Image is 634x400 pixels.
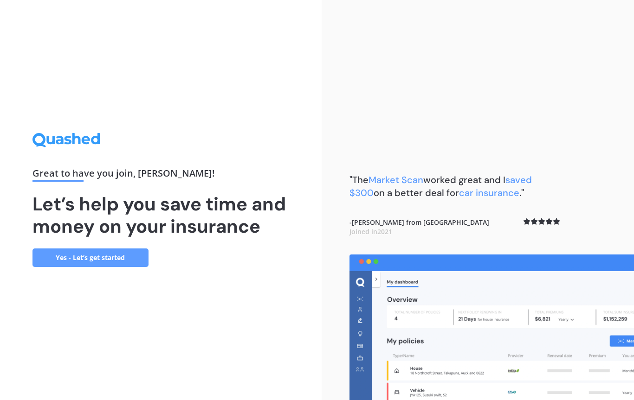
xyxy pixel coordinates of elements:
[369,174,423,186] span: Market Scan
[349,254,634,400] img: dashboard.webp
[349,174,532,199] span: saved $300
[32,193,290,237] h1: Let’s help you save time and money on your insurance
[32,169,290,182] div: Great to have you join , [PERSON_NAME] !
[349,218,489,236] b: - [PERSON_NAME] from [GEOGRAPHIC_DATA]
[32,248,149,267] a: Yes - Let’s get started
[459,187,519,199] span: car insurance
[349,227,392,236] span: Joined in 2021
[349,174,532,199] b: "The worked great and I on a better deal for ."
